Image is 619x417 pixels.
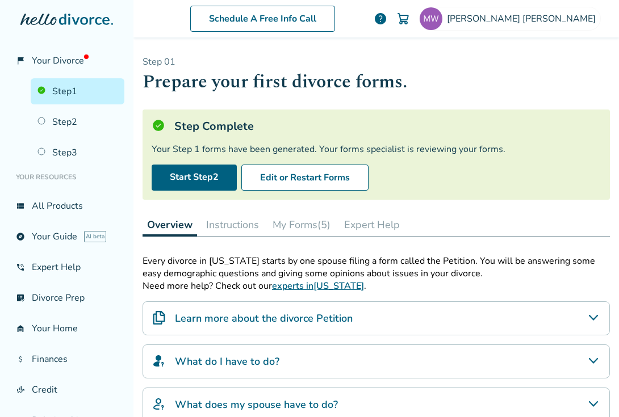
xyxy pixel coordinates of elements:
button: Overview [143,213,197,237]
a: flag_2Your Divorce [9,48,124,74]
span: AI beta [84,231,106,242]
h5: Step Complete [174,119,254,134]
span: list_alt_check [16,293,25,302]
h4: Learn more about the divorce Petition [175,311,353,326]
span: phone_in_talk [16,263,25,272]
img: Cart [396,12,410,26]
span: view_list [16,201,25,210]
iframe: Chat Widget [562,363,619,417]
img: What does my spouse have to do? [152,397,166,411]
span: flag_2 [16,56,25,65]
a: phone_in_talkExpert Help [9,254,124,280]
span: Your Divorce [32,54,89,67]
li: Your Resources [9,166,124,188]
p: Every divorce in [US_STATE] starts by one spouse filing a form called the Petition. You will be a... [143,255,610,280]
img: mattdwinters@gmail.com [420,7,442,30]
div: What do I have to do? [143,344,610,378]
div: Learn more about the divorce Petition [143,301,610,335]
a: Step1 [31,78,124,104]
a: Start Step2 [152,165,237,191]
img: Learn more about the divorce Petition [152,311,166,325]
div: Your Step 1 forms have been generated. Your forms specialist is reviewing your forms. [152,143,601,155]
button: Instructions [202,213,264,236]
span: finance_mode [16,385,25,394]
span: [PERSON_NAME] [PERSON_NAME] [447,12,600,25]
a: attach_moneyFinances [9,346,124,372]
h4: What does my spouse have to do? [175,397,338,412]
button: My Forms(5) [268,213,335,236]
img: What do I have to do? [152,354,166,368]
a: view_listAll Products [9,193,124,219]
span: garage_home [16,324,25,333]
p: Step 0 1 [143,56,610,68]
a: finance_modeCredit [9,377,124,403]
button: Expert Help [340,213,404,236]
h4: What do I have to do? [175,354,279,369]
p: Need more help? Check out our . [143,280,610,292]
h1: Prepare your first divorce forms. [143,68,610,96]
button: Edit or Restart Forms [241,165,369,191]
a: exploreYour GuideAI beta [9,224,124,250]
a: experts in[US_STATE] [272,280,364,292]
a: Step2 [31,109,124,135]
a: garage_homeYour Home [9,315,124,342]
a: list_alt_checkDivorce Prep [9,285,124,311]
a: Schedule A Free Info Call [190,6,335,32]
span: explore [16,232,25,241]
a: help [374,12,387,26]
a: Step3 [31,140,124,166]
span: attach_money [16,355,25,364]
